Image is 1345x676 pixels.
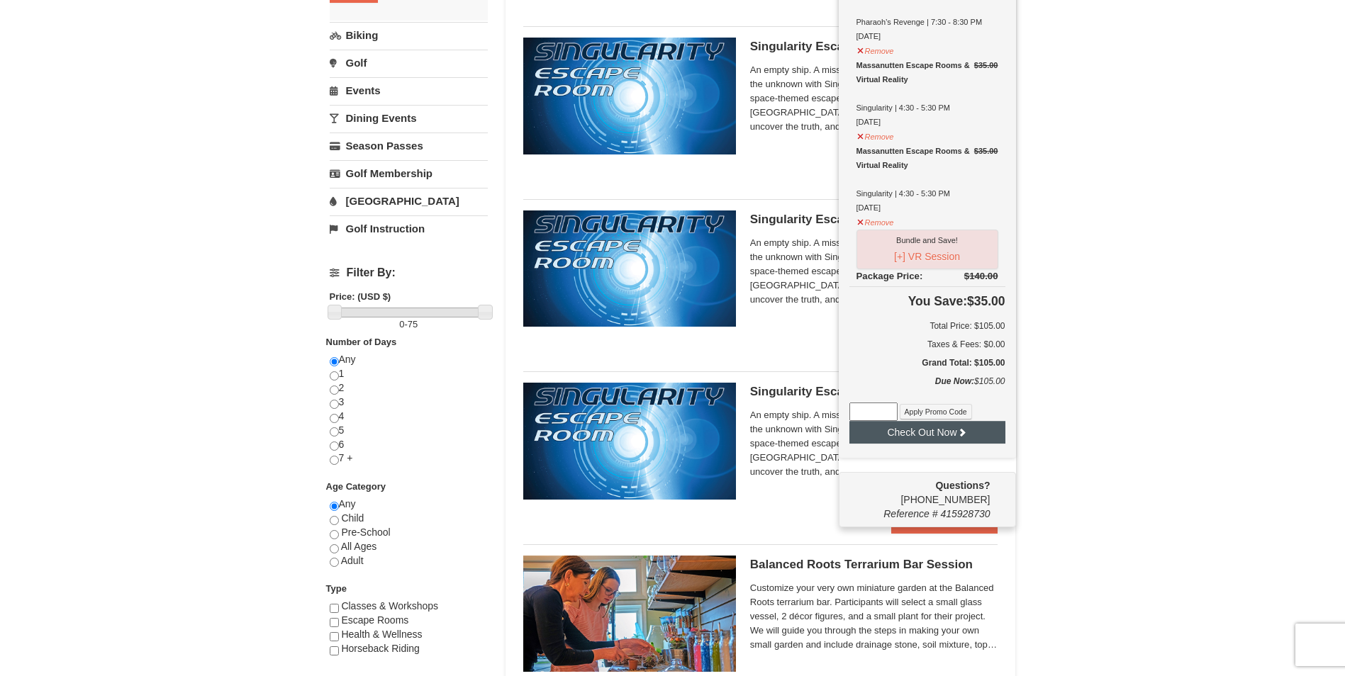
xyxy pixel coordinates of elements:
[330,215,488,242] a: Golf Instruction
[341,555,364,566] span: Adult
[330,133,488,159] a: Season Passes
[750,558,998,572] h5: Balanced Roots Terrarium Bar Session
[341,643,420,654] span: Horseback Riding
[849,337,1005,351] div: Taxes & Fees: $0.00
[330,22,488,48] a: Biking
[849,478,990,505] span: [PHONE_NUMBER]
[330,105,488,131] a: Dining Events
[849,356,1005,370] h5: Grand Total: $105.00
[341,526,390,538] span: Pre-School
[750,408,998,479] span: An empty ship. A missing crew. A mysterious AI. Step into the unknown with Singularity, Massanutt...
[940,508,990,519] span: 415928730
[330,266,488,279] h4: Filter By:
[341,600,438,612] span: Classes & Workshops
[974,147,998,155] del: $35.00
[856,144,998,172] div: Massanutten Escape Rooms & Virtual Reality
[856,271,923,281] span: Package Price:
[935,376,974,386] strong: Due Now:
[849,374,1005,402] div: $105.00
[399,319,404,329] span: 0
[935,480,990,491] strong: Questions?
[750,63,998,134] span: An empty ship. A missing crew. A mysterious AI. Step into the unknown with Singularity, Massanutt...
[750,236,998,307] span: An empty ship. A missing crew. A mysterious AI. Step into the unknown with Singularity, Massanutt...
[856,58,998,86] div: Massanutten Escape Rooms & Virtual Reality
[330,160,488,186] a: Golf Membership
[523,383,736,499] img: 6619913-527-a9527fc8.jpg
[856,58,998,129] div: Singularity | 4:30 - 5:30 PM [DATE]
[974,61,998,69] del: $35.00
[860,233,995,247] div: Bundle and Save!
[883,508,937,519] span: Reference #
[341,512,364,524] span: Child
[908,294,967,308] span: You Save:
[856,212,895,230] button: Remove
[341,541,377,552] span: All Ages
[856,144,998,215] div: Singularity | 4:30 - 5:30 PM [DATE]
[326,481,386,492] strong: Age Category
[330,50,488,76] a: Golf
[856,126,895,144] button: Remove
[330,353,488,480] div: Any 1 2 3 4 5 6 7 +
[900,404,972,419] button: Apply Promo Code
[849,421,1005,444] button: Check Out Now
[330,291,391,302] strong: Price: (USD $)
[326,337,397,347] strong: Number of Days
[860,247,995,266] button: [+] VR Session
[750,40,998,54] h5: Singularity Escape Room - Military
[750,213,998,227] h5: Singularity Escape Room - Gold Card
[856,40,895,58] button: Remove
[330,77,488,103] a: Events
[523,210,736,327] img: 6619913-513-94f1c799.jpg
[330,497,488,582] div: Any
[408,319,418,329] span: 75
[330,317,488,332] label: -
[849,294,1005,308] h4: $35.00
[341,629,422,640] span: Health & Wellness
[326,583,347,594] strong: Type
[523,38,736,154] img: 6619913-520-2f5f5301.jpg
[964,271,998,281] del: $140.00
[750,581,998,652] span: Customize your very own miniature garden at the Balanced Roots terrarium bar. Participants will s...
[341,614,408,626] span: Escape Rooms
[849,319,1005,333] h6: Total Price: $105.00
[330,188,488,214] a: [GEOGRAPHIC_DATA]
[750,385,998,399] h5: Singularity Escape Room - General Public
[523,556,736,672] img: 18871151-30-393e4332.jpg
